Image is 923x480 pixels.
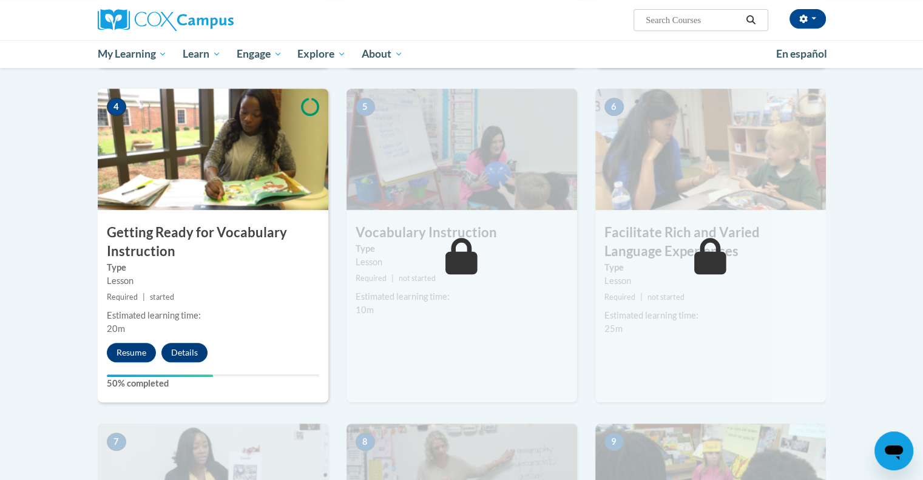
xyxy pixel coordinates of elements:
[604,98,624,116] span: 6
[768,41,835,67] a: En español
[356,274,387,283] span: Required
[107,292,138,302] span: Required
[347,223,577,242] h3: Vocabulary Instruction
[183,47,221,61] span: Learn
[604,309,817,322] div: Estimated learning time:
[604,433,624,451] span: 9
[107,261,319,274] label: Type
[229,40,290,68] a: Engage
[604,292,635,302] span: Required
[150,292,174,302] span: started
[98,223,328,261] h3: Getting Ready for Vocabulary Instruction
[107,433,126,451] span: 7
[90,40,175,68] a: My Learning
[874,431,913,470] iframe: Button to launch messaging window
[362,47,403,61] span: About
[644,13,742,27] input: Search Courses
[161,343,208,362] button: Details
[107,323,125,334] span: 20m
[595,89,826,210] img: Course Image
[237,47,282,61] span: Engage
[107,309,319,322] div: Estimated learning time:
[107,343,156,362] button: Resume
[356,255,568,269] div: Lesson
[742,13,760,27] button: Search
[356,290,568,303] div: Estimated learning time:
[107,274,319,288] div: Lesson
[98,9,328,31] a: Cox Campus
[399,274,436,283] span: not started
[107,374,213,377] div: Your progress
[391,274,394,283] span: |
[175,40,229,68] a: Learn
[107,377,319,390] label: 50% completed
[98,9,234,31] img: Cox Campus
[595,223,826,261] h3: Facilitate Rich and Varied Language Experiences
[347,89,577,210] img: Course Image
[356,433,375,451] span: 8
[789,9,826,29] button: Account Settings
[647,292,685,302] span: not started
[297,47,346,61] span: Explore
[289,40,354,68] a: Explore
[356,98,375,116] span: 5
[98,89,328,210] img: Course Image
[354,40,411,68] a: About
[356,305,374,315] span: 10m
[79,40,844,68] div: Main menu
[97,47,167,61] span: My Learning
[107,98,126,116] span: 4
[640,292,643,302] span: |
[356,242,568,255] label: Type
[604,323,623,334] span: 25m
[143,292,145,302] span: |
[604,274,817,288] div: Lesson
[776,47,827,60] span: En español
[604,261,817,274] label: Type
